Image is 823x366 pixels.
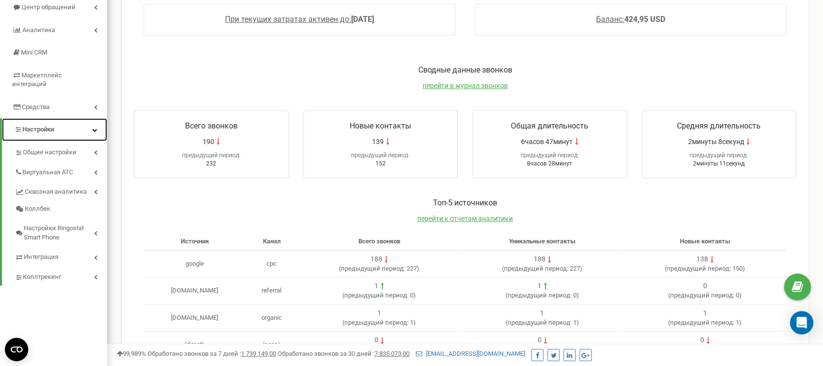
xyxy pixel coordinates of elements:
span: 152 [375,160,386,167]
div: 0 [374,335,378,345]
span: Виртуальная АТС [22,168,73,177]
span: Всего звонков [185,121,238,130]
span: предыдущий период: [182,152,241,159]
a: Интеграция [15,246,107,266]
div: 1 [540,309,544,318]
span: ( 227 ) [502,265,582,272]
span: предыдущий период: [521,152,579,159]
div: Open Intercom Messenger [790,311,813,334]
span: ( 0 ) [342,292,416,299]
span: предыдущий период: [507,292,572,299]
div: 1 [703,309,707,318]
div: 1 [377,309,381,318]
td: referral [245,277,298,305]
span: Обработано звонков за 30 дней : [278,350,410,357]
span: ( 1 ) [342,319,416,326]
u: 1 739 149,00 [241,350,276,357]
td: (direct) [144,331,245,358]
a: Общие настройки [15,141,107,161]
button: Open CMP widget [5,338,28,361]
a: Баланс:424,95 USD [596,15,665,24]
span: Общие настройки [23,148,76,157]
span: ( 0 ) [505,292,579,299]
span: ( 227 ) [339,265,419,272]
span: Коллбек [25,204,50,214]
span: Новые контакты [680,238,730,245]
span: Уникальные контакты [509,238,576,245]
a: Настройки [2,118,107,141]
span: При текущих затратах активен до: [225,15,351,24]
span: 6часов 47минут [521,137,573,146]
span: Средства [22,103,50,110]
span: Всего звонков [358,238,400,245]
span: Mini CRM [21,49,47,56]
span: Центр обращений [21,3,75,11]
span: предыдущий период: [667,265,731,272]
a: Коллбек [15,201,107,218]
span: Сквозная аналитика [25,187,87,197]
span: предыдущий период: [507,319,572,326]
span: Общая длительность [511,121,588,130]
td: cpc [245,250,298,277]
span: Обработано звонков за 7 дней : [148,350,276,357]
span: Источник [180,238,208,245]
span: предыдущий период: [351,152,410,159]
span: Настройки [22,126,54,133]
a: [EMAIL_ADDRESS][DOMAIN_NAME] [416,350,525,357]
u: 7 835 073,00 [374,350,410,357]
span: ( 1 ) [505,319,579,326]
span: предыдущий период: [670,319,734,326]
span: предыдущий период: [504,265,568,272]
span: 2минуты 8секунд [688,137,744,146]
span: предыдущий период: [344,292,409,299]
a: При текущих затратах активен до:[DATE] [225,15,374,24]
span: 232 [206,160,216,167]
a: Сквозная аналитика [15,181,107,201]
td: [DOMAIN_NAME] [144,277,245,305]
div: 138 [696,255,708,264]
span: Аналитика [22,26,55,34]
td: organic [245,304,298,331]
td: [DOMAIN_NAME] [144,304,245,331]
div: 1 [538,281,542,291]
span: предыдущий период: [670,292,734,299]
span: Настройки Ringostat Smart Phone [24,224,94,242]
a: перейти к отчетам аналитики [417,215,513,222]
span: Маркетплейс интеграций [12,72,62,88]
div: 0 [700,335,704,345]
a: Коллтрекинг [15,266,107,286]
span: Средняя длительность [677,121,761,130]
span: 99,989% [117,350,146,357]
span: ( 1 ) [668,319,742,326]
a: Настройки Ringostat Smart Phone [15,217,107,246]
span: 8часов 28минут [527,160,572,167]
span: ( 150 ) [665,265,745,272]
span: Интеграция [24,253,58,262]
span: ( 0 ) [668,292,742,299]
span: предыдущий период: [344,319,409,326]
span: Toп-5 источников [433,198,497,207]
td: google [144,250,245,277]
div: 188 [534,255,545,264]
span: Новые контакты [350,121,411,130]
span: предыдущий период: [341,265,405,272]
span: Коллтрекинг [23,273,61,282]
span: 2минуты 11секунд [693,160,745,167]
div: 1 [374,281,378,291]
span: 190 [203,137,214,146]
a: Виртуальная АТС [15,161,107,181]
div: 0 [703,281,707,291]
span: Сводные данные звонков [418,65,512,74]
span: предыдущий период: [690,152,748,159]
a: перейти в журнал звонков [423,82,508,90]
span: Баланс: [596,15,624,24]
div: 0 [538,335,542,345]
span: 139 [372,137,384,146]
span: Канал [263,238,281,245]
td: (none) [245,331,298,358]
div: 188 [371,255,382,264]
